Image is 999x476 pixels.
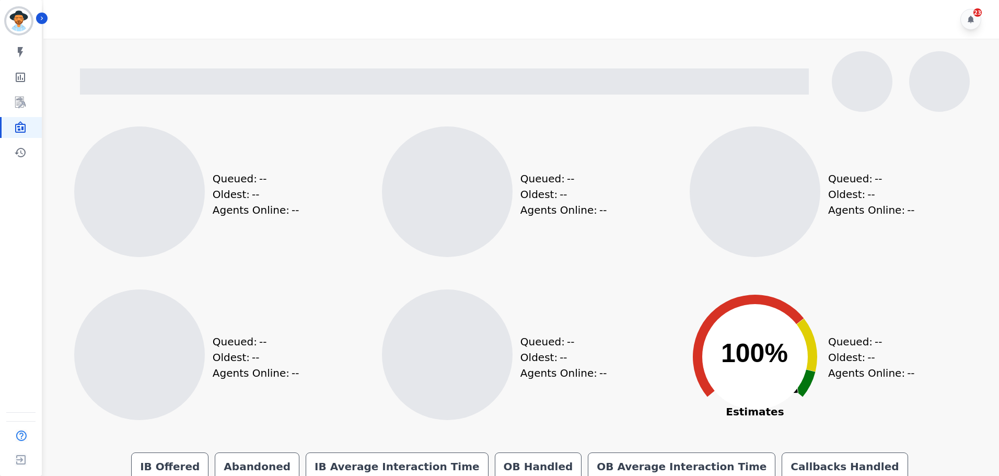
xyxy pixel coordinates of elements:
[828,334,907,350] div: Queued:
[599,365,607,381] span: --
[6,8,31,33] img: Bordered avatar
[222,459,293,474] div: Abandoned
[502,459,575,474] div: OB Handled
[520,365,609,381] div: Agents Online:
[567,334,574,350] span: --
[213,187,291,202] div: Oldest:
[907,202,914,218] span: --
[213,202,301,218] div: Agents Online:
[292,202,299,218] span: --
[520,350,599,365] div: Oldest:
[595,459,769,474] div: OB Average Interaction Time
[213,365,301,381] div: Agents Online:
[567,171,574,187] span: --
[252,187,259,202] span: --
[138,459,202,474] div: IB Offered
[520,187,599,202] div: Oldest:
[867,350,875,365] span: --
[599,202,607,218] span: --
[259,171,266,187] span: --
[213,350,291,365] div: Oldest:
[312,459,482,474] div: IB Average Interaction Time
[973,8,982,17] div: 23
[213,171,291,187] div: Queued:
[828,202,917,218] div: Agents Online:
[520,202,609,218] div: Agents Online:
[520,171,599,187] div: Queued:
[867,187,875,202] span: --
[560,187,567,202] span: --
[259,334,266,350] span: --
[560,350,567,365] span: --
[875,334,882,350] span: --
[828,187,907,202] div: Oldest:
[213,334,291,350] div: Queued:
[907,365,914,381] span: --
[292,365,299,381] span: --
[828,350,907,365] div: Oldest:
[252,350,259,365] span: --
[721,339,788,368] text: 100%
[520,334,599,350] div: Queued:
[828,365,917,381] div: Agents Online:
[875,171,882,187] span: --
[677,407,833,417] span: Estimates
[788,459,901,474] div: Callbacks Handled
[828,171,907,187] div: Queued:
